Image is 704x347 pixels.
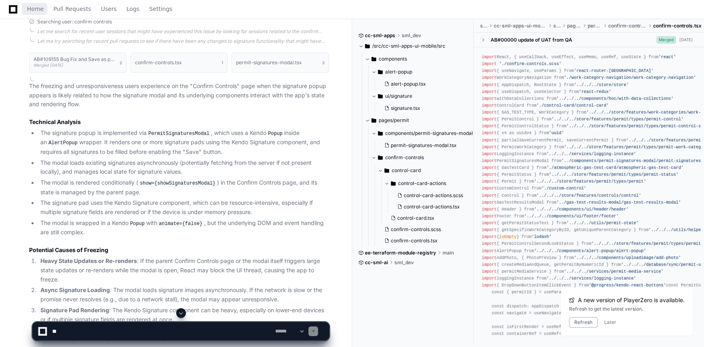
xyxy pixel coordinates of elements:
span: import [482,227,497,232]
span: import [482,124,497,128]
button: permit-signatures-modal.tsx3 [232,53,329,73]
span: control-card.tsx [397,215,434,221]
span: 1 [221,59,223,66]
li: The modal is rendered conditionally ( ) in the Confirm Controls page, and its state is managed by... [38,178,329,197]
span: import [482,269,497,274]
button: control-card-actions [384,177,473,190]
span: '../../../store/features/permit/types/permit' [534,179,646,184]
span: import [482,138,497,143]
strong: Async Signature Loading [40,286,110,293]
code: Popup [129,220,146,227]
svg: Directory [391,179,396,188]
button: alert-popup.tsx [381,78,468,90]
span: components [379,56,407,62]
code: Popup [266,130,284,137]
span: '@progress/kendo-react-buttons' [589,283,666,288]
button: signature.tsx [381,103,468,114]
span: import [482,89,497,94]
button: control-card.tsx [388,212,468,224]
button: components [365,53,473,65]
span: alert-popup.tsx [391,81,426,87]
h1: permit-signatures-modal.tsx [236,60,302,65]
div: Let me search for recent user sessions that might have experienced this issue by looking for sess... [37,28,329,35]
p: The freezing and unresponsiveness users experience on the "Confirm Controls" page when the signat... [29,82,329,109]
button: permit-signatures-modal.tsx [381,140,468,151]
button: confirm-controls.scss [381,224,468,235]
span: import [482,234,497,239]
span: import [482,241,497,246]
span: '../../../store/features/permit/types/permit-control' [552,117,684,122]
div: AB#00000 update of UAT from QA [491,37,572,43]
h3: Potential Causes of Freezing [29,246,329,254]
span: import [482,145,497,149]
span: import [482,165,497,170]
span: './atmospheric-gas-test-card/atmospheric-gas-test-card' [546,165,683,170]
button: confirm-controls.tsx [381,235,468,246]
span: Home [27,6,44,11]
span: './control-card/control-card' [537,103,609,108]
span: import [482,221,497,225]
div: Refresh to get the latest version. [569,306,685,312]
span: pages/permit [379,117,409,124]
button: Later [604,319,616,326]
span: '../../../store/store' [574,82,629,87]
span: './custom-control' [542,186,586,191]
div: [DATE] [679,37,693,43]
svg: Directory [384,166,389,175]
span: 'react' [658,55,676,59]
button: components/permit-signatures-modal [371,127,473,140]
button: confirm-controls.tsx1 [131,53,228,73]
svg: Directory [378,153,383,162]
span: '../../../components/ui/footer/footer' [524,214,619,219]
span: signature.tsx [391,105,420,111]
li: The modal loads existing signatures asynchronously (potentially fetching from the server if not p... [38,158,329,177]
span: import [482,130,497,135]
span: import [482,214,497,219]
span: 2 [120,59,122,66]
span: main [443,250,454,256]
span: 'react-router-[GEOGRAPHIC_DATA]' [574,68,653,73]
li: : The Kendo Signature component can be heavy, especially on lower-end devices or if multiple sign... [38,306,329,324]
span: './work-category-navigation/work-category-navigation' [564,75,696,80]
span: isEmpty [499,234,516,239]
div: Let me try searching for recent pull requests to see if there have been any changes to signature ... [37,38,329,44]
span: '../gas-test-results-modal/gas-test-results-modal' [556,200,681,205]
span: './confirm-controls.scss' [499,61,561,66]
span: 'react-redux' [579,89,611,94]
span: import [482,103,497,108]
li: The signature popup is implemented via , which uses a Kendo inside an wrapper. It renders one or ... [38,128,329,157]
span: import [482,61,497,66]
button: Refresh [569,317,598,328]
svg: Directory [365,41,370,51]
span: 'lodash' [531,234,551,239]
span: import [482,207,497,212]
span: '../../../store/features/permit/types/permit-status' [549,172,678,177]
code: PermitSignaturesModal [147,130,211,137]
span: '../../../components/hoc/with-data-collections' [556,96,674,101]
span: import [482,55,497,59]
code: animate={false} [157,220,204,227]
span: alert-popup [385,69,412,75]
span: cc-sml-apps-ui-mobile [494,23,547,29]
span: pages [567,23,581,29]
li: : The modal loads signature images asynchronously. If the network is slow or the promise never re... [38,286,329,304]
span: '../../../components/alert-popup/alert-popup' [534,248,646,253]
svg: Directory [378,128,383,138]
svg: Directory [378,91,383,101]
span: import [482,82,497,87]
span: import [482,75,497,80]
span: /src/cc-sml-apps-ui-mobile/src [372,43,445,49]
span: 3 [322,59,325,66]
span: Searching user: confirm controls [37,19,112,25]
span: 'uuid' [549,130,564,135]
svg: Directory [371,54,376,64]
span: confirm-controls.scss [391,226,441,233]
span: import [482,117,497,122]
strong: Signature Pad Rendering [40,307,109,313]
span: import [482,262,497,267]
button: ui/signature [371,90,473,103]
span: confirm-controls [385,154,424,161]
span: Merged [656,36,676,44]
span: '../../../components/uploadimage/add-photo' [574,255,681,260]
span: import [482,200,497,205]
